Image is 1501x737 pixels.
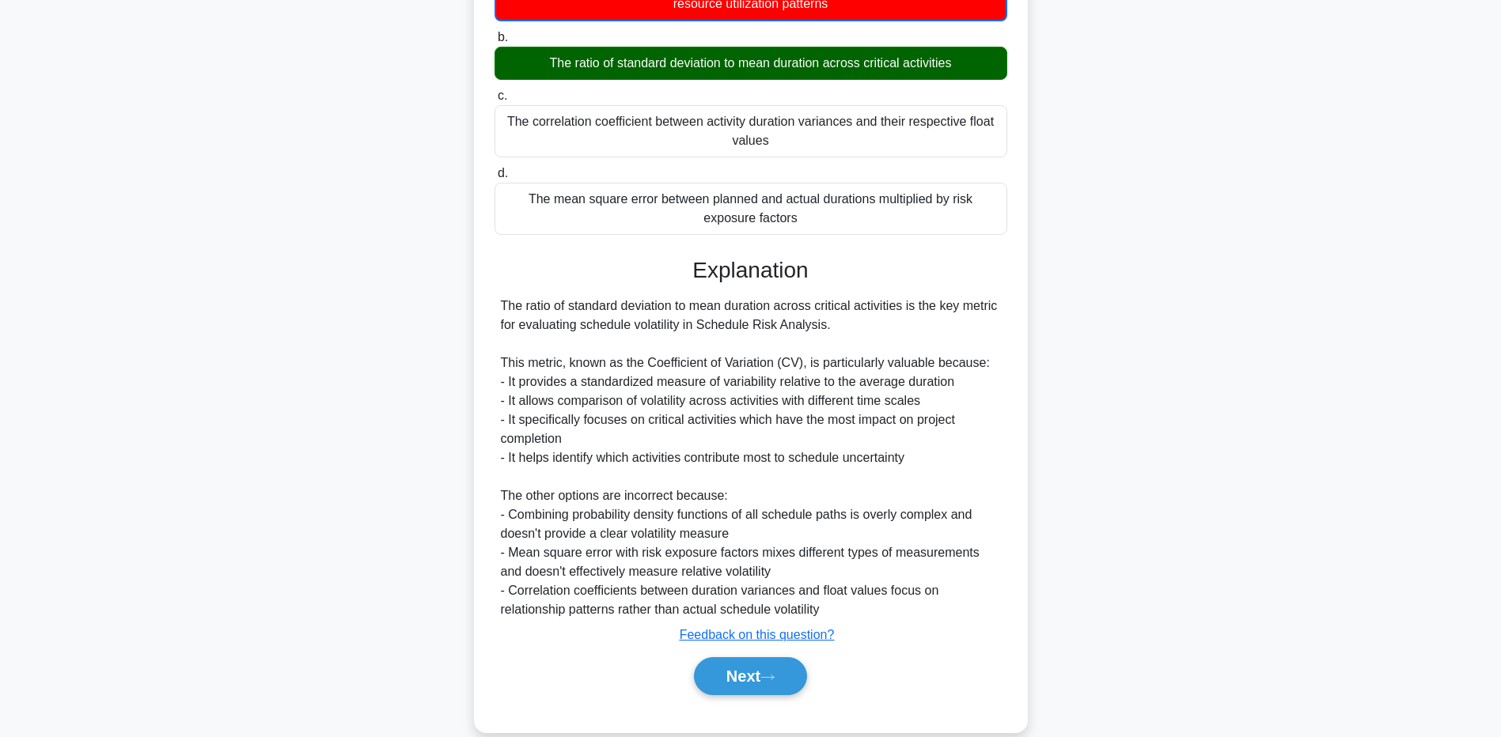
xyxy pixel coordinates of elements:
[498,30,508,43] span: b.
[501,297,1001,619] div: The ratio of standard deviation to mean duration across critical activities is the key metric for...
[504,257,998,284] h3: Explanation
[495,105,1007,157] div: The correlation coefficient between activity duration variances and their respective float values
[498,89,507,102] span: c.
[498,166,508,180] span: d.
[495,183,1007,235] div: The mean square error between planned and actual durations multiplied by risk exposure factors
[694,657,807,695] button: Next
[680,628,835,641] a: Feedback on this question?
[495,47,1007,80] div: The ratio of standard deviation to mean duration across critical activities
